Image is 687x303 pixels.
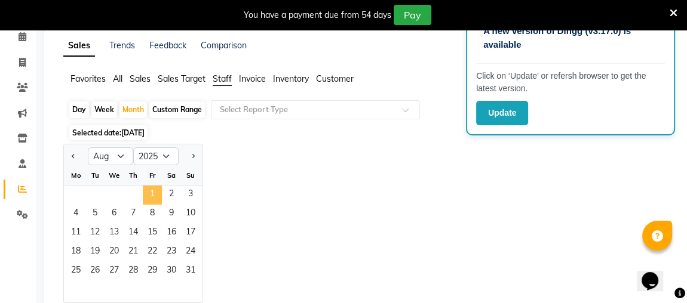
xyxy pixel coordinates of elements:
div: Month [119,101,147,118]
button: Previous month [69,147,78,166]
span: 2 [162,185,181,205]
span: 10 [181,205,200,224]
div: Monday, August 25, 2025 [66,262,85,281]
div: Monday, August 11, 2025 [66,224,85,243]
div: You have a payment due from 54 days [244,9,391,21]
span: 29 [143,262,162,281]
div: Week [91,101,117,118]
div: Saturday, August 16, 2025 [162,224,181,243]
a: Sales [63,35,95,57]
button: Update [476,101,528,125]
span: 4 [66,205,85,224]
span: 26 [85,262,105,281]
div: Sunday, August 10, 2025 [181,205,200,224]
div: Thursday, August 14, 2025 [124,224,143,243]
span: 1 [143,185,162,205]
div: Sa [162,166,181,185]
div: Tuesday, August 26, 2025 [85,262,105,281]
div: Friday, August 22, 2025 [143,243,162,262]
span: 7 [124,205,143,224]
div: Tuesday, August 5, 2025 [85,205,105,224]
span: 22 [143,243,162,262]
span: 17 [181,224,200,243]
div: Sunday, August 31, 2025 [181,262,200,281]
div: Wednesday, August 20, 2025 [105,243,124,262]
div: Thursday, August 7, 2025 [124,205,143,224]
span: 31 [181,262,200,281]
span: 28 [124,262,143,281]
div: Monday, August 18, 2025 [66,243,85,262]
a: Comparison [201,40,247,51]
div: Sunday, August 3, 2025 [181,185,200,205]
span: 25 [66,262,85,281]
span: Staff [213,73,232,84]
div: Friday, August 15, 2025 [143,224,162,243]
span: Sales Target [158,73,206,84]
span: 18 [66,243,85,262]
div: Friday, August 29, 2025 [143,262,162,281]
span: 15 [143,224,162,243]
div: Th [124,166,143,185]
div: Saturday, August 23, 2025 [162,243,181,262]
span: 5 [85,205,105,224]
span: 13 [105,224,124,243]
div: Thursday, August 28, 2025 [124,262,143,281]
iframe: chat widget [637,255,675,291]
span: 3 [181,185,200,205]
select: Select month [88,147,133,165]
div: Fr [143,166,162,185]
div: We [105,166,124,185]
div: Saturday, August 9, 2025 [162,205,181,224]
p: A new version of Dingg (v3.17.0) is available [483,24,658,51]
div: Tuesday, August 19, 2025 [85,243,105,262]
span: Invoice [239,73,266,84]
div: Tu [85,166,105,185]
div: Monday, August 4, 2025 [66,205,85,224]
span: 21 [124,243,143,262]
button: Pay [394,5,431,25]
div: Saturday, August 2, 2025 [162,185,181,205]
span: 30 [162,262,181,281]
span: 16 [162,224,181,243]
span: 11 [66,224,85,243]
div: Day [69,101,89,118]
div: Mo [66,166,85,185]
select: Select year [133,147,179,165]
div: Saturday, August 30, 2025 [162,262,181,281]
div: Wednesday, August 27, 2025 [105,262,124,281]
div: Sunday, August 17, 2025 [181,224,200,243]
span: 8 [143,205,162,224]
span: 9 [162,205,181,224]
p: Click on ‘Update’ or refersh browser to get the latest version. [476,70,665,95]
a: Trends [109,40,135,51]
span: Inventory [273,73,309,84]
span: 23 [162,243,181,262]
div: Wednesday, August 6, 2025 [105,205,124,224]
a: Feedback [149,40,186,51]
span: 19 [85,243,105,262]
div: Su [181,166,200,185]
div: Tuesday, August 12, 2025 [85,224,105,243]
span: 12 [85,224,105,243]
span: 6 [105,205,124,224]
span: 20 [105,243,124,262]
span: All [113,73,122,84]
div: Wednesday, August 13, 2025 [105,224,124,243]
span: 14 [124,224,143,243]
span: 27 [105,262,124,281]
button: Next month [188,147,198,166]
span: Sales [130,73,151,84]
div: Thursday, August 21, 2025 [124,243,143,262]
span: Favorites [70,73,106,84]
span: Customer [316,73,354,84]
span: Selected date: [69,125,148,140]
div: Sunday, August 24, 2025 [181,243,200,262]
span: 24 [181,243,200,262]
div: Custom Range [149,101,205,118]
div: Friday, August 1, 2025 [143,185,162,205]
span: [DATE] [121,128,145,137]
div: Friday, August 8, 2025 [143,205,162,224]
